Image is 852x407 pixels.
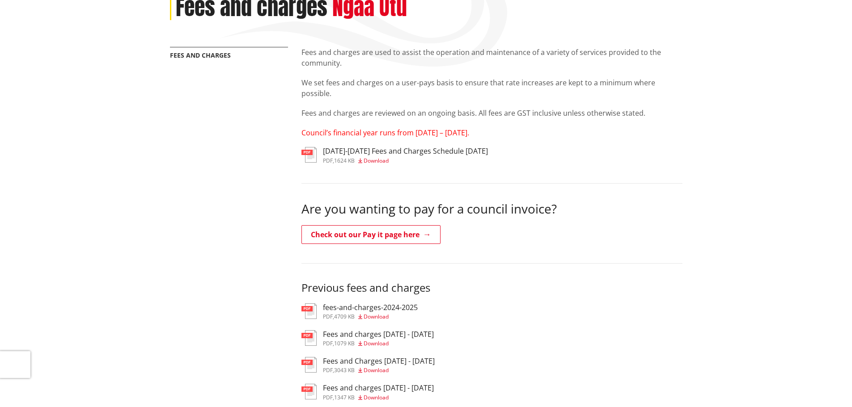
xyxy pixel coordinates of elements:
a: Fees and charges [170,51,231,59]
img: document-pdf.svg [301,303,317,319]
h3: fees-and-charges-2024-2025 [323,303,418,312]
img: document-pdf.svg [301,357,317,373]
span: Download [364,394,389,401]
a: Fees and Charges [DATE] - [DATE] pdf,3043 KB Download [301,357,435,373]
span: 1347 KB [334,394,355,401]
span: pdf [323,157,333,164]
div: , [323,368,435,373]
span: Download [364,366,389,374]
span: Download [364,313,389,320]
h3: Fees and charges [DATE] - [DATE] [323,330,434,339]
a: Fees and charges [DATE] - [DATE] pdf,1347 KB Download [301,384,434,400]
span: Council’s financial year runs from [DATE] – [DATE]. [301,128,469,138]
div: , [323,341,434,346]
span: Are you wanting to pay for a council invoice? [301,200,557,217]
a: Fees and charges [DATE] - [DATE] pdf,1079 KB Download [301,330,434,346]
a: fees-and-charges-2024-2025 pdf,4709 KB Download [301,303,418,319]
span: pdf [323,366,333,374]
span: 3043 KB [334,366,355,374]
h3: Fees and Charges [DATE] - [DATE] [323,357,435,365]
img: document-pdf.svg [301,147,317,163]
span: 4709 KB [334,313,355,320]
p: Fees and charges are reviewed on an ongoing basis. All fees are GST inclusive unless otherwise st... [301,108,682,118]
span: Download [364,340,389,347]
span: pdf [323,394,333,401]
div: , [323,158,488,164]
img: document-pdf.svg [301,330,317,346]
span: pdf [323,340,333,347]
iframe: Messenger Launcher [811,369,843,402]
div: , [323,395,434,400]
span: pdf [323,313,333,320]
h3: Fees and charges [DATE] - [DATE] [323,384,434,392]
h3: Previous fees and charges [301,281,682,294]
a: Check out our Pay it page here [301,225,441,244]
div: , [323,314,418,319]
p: Fees and charges are used to assist the operation and maintenance of a variety of services provid... [301,47,682,68]
h3: [DATE]-[DATE] Fees and Charges Schedule [DATE] [323,147,488,155]
p: We set fees and charges on a user-pays basis to ensure that rate increases are kept to a minimum ... [301,77,682,99]
img: document-pdf.svg [301,384,317,399]
a: [DATE]-[DATE] Fees and Charges Schedule [DATE] pdf,1624 KB Download [301,147,488,163]
span: Download [364,157,389,164]
span: 1079 KB [334,340,355,347]
span: 1624 KB [334,157,355,164]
